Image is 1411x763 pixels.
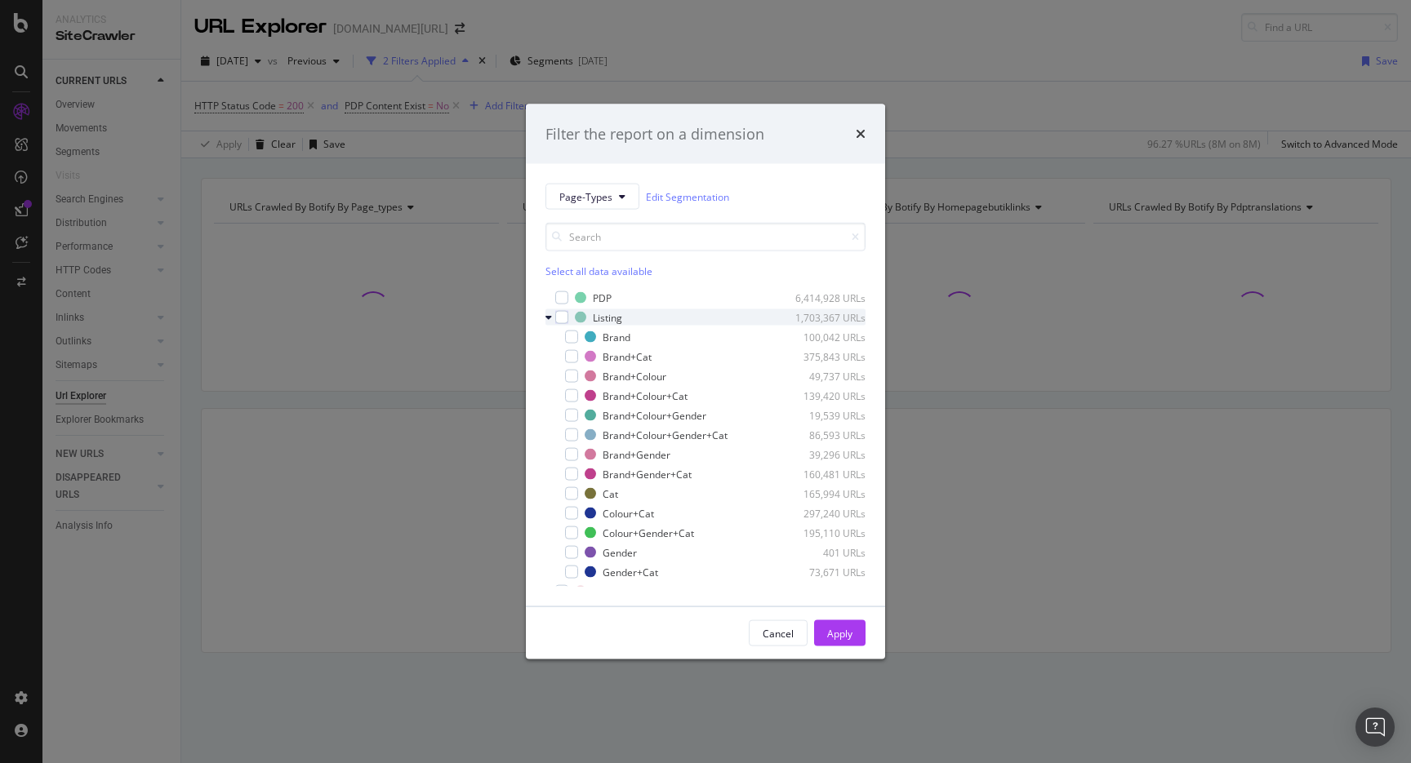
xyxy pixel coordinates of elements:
[603,428,728,441] div: Brand+Colour+Gender+Cat
[545,223,866,251] input: Search
[603,565,658,579] div: Gender+Cat
[763,626,794,640] div: Cancel
[814,620,866,646] button: Apply
[545,123,764,144] div: Filter the report on a dimension
[786,467,866,481] div: 160,481 URLs
[786,447,866,461] div: 39,296 URLs
[856,123,866,144] div: times
[603,369,666,383] div: Brand+Colour
[593,291,612,304] div: PDP
[646,188,729,205] a: Edit Segmentation
[545,184,639,210] button: Page-Types
[526,104,885,659] div: modal
[786,526,866,539] div: 195,110 URLs
[603,506,654,520] div: Colour+Cat
[545,264,866,278] div: Select all data available
[786,486,866,500] div: 165,994 URLs
[603,486,618,500] div: Cat
[786,291,866,304] div: 6,414,928 URLs
[786,565,866,579] div: 73,671 URLs
[603,388,688,402] div: Brand+Colour+Cat
[786,349,866,363] div: 375,843 URLs
[603,467,692,481] div: Brand+Gender+Cat
[786,330,866,344] div: 100,042 URLs
[786,506,866,520] div: 297,240 URLs
[593,310,622,324] div: Listing
[786,369,866,383] div: 49,737 URLs
[603,545,637,559] div: Gender
[786,388,866,402] div: 139,420 URLs
[603,349,652,363] div: Brand+Cat
[1355,708,1395,747] div: Open Intercom Messenger
[786,428,866,441] div: 86,593 URLs
[593,584,639,598] div: #nomatch
[786,408,866,422] div: 19,539 URLs
[786,310,866,324] div: 1,703,367 URLs
[603,447,670,461] div: Brand+Gender
[749,620,808,646] button: Cancel
[786,545,866,559] div: 401 URLs
[603,408,706,422] div: Brand+Colour+Gender
[559,189,612,203] span: Page-Types
[827,626,852,640] div: Apply
[603,526,694,539] div: Colour+Gender+Cat
[786,584,866,598] div: 36 URLs
[603,330,630,344] div: Brand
